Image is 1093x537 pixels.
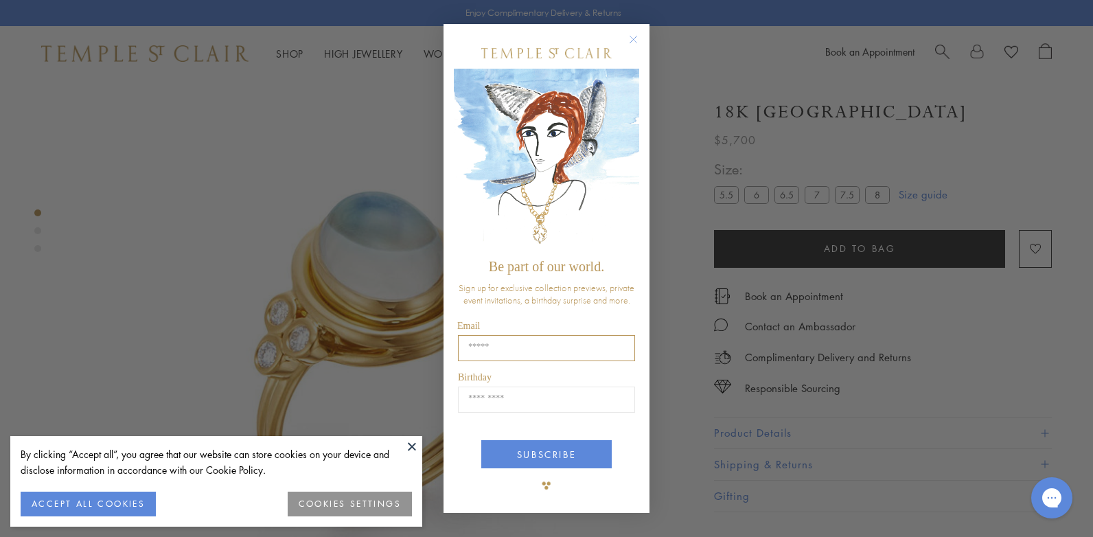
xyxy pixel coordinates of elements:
[288,492,412,516] button: COOKIES SETTINGS
[632,38,649,55] button: Close dialog
[21,492,156,516] button: ACCEPT ALL COOKIES
[533,472,560,499] img: TSC
[454,69,639,252] img: c4a9eb12-d91a-4d4a-8ee0-386386f4f338.jpeg
[458,335,635,361] input: Email
[457,321,480,331] span: Email
[481,440,612,468] button: SUBSCRIBE
[489,259,604,274] span: Be part of our world.
[458,372,492,382] span: Birthday
[481,48,612,58] img: Temple St. Clair
[1024,472,1079,523] iframe: Gorgias live chat messenger
[459,282,634,306] span: Sign up for exclusive collection previews, private event invitations, a birthday surprise and more.
[21,446,412,478] div: By clicking “Accept all”, you agree that our website can store cookies on your device and disclos...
